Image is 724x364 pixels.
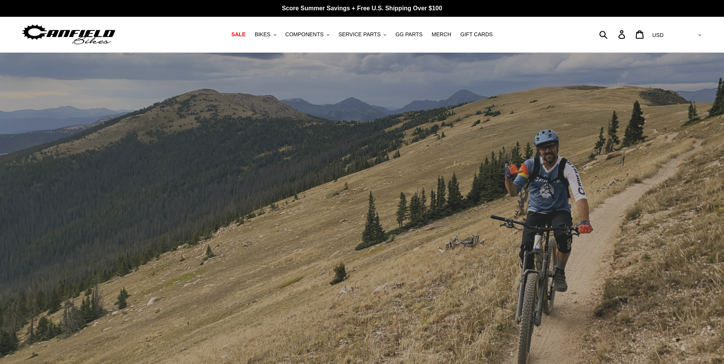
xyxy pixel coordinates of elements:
button: SERVICE PARTS [335,29,390,40]
span: SALE [231,31,245,38]
button: COMPONENTS [282,29,333,40]
span: GIFT CARDS [460,31,493,38]
a: GG PARTS [392,29,426,40]
span: COMPONENTS [285,31,324,38]
span: BIKES [255,31,270,38]
a: MERCH [428,29,455,40]
span: GG PARTS [395,31,422,38]
img: Canfield Bikes [21,23,116,47]
span: SERVICE PARTS [339,31,381,38]
a: SALE [227,29,249,40]
span: MERCH [432,31,451,38]
button: BIKES [251,29,280,40]
input: Search [603,26,623,43]
a: GIFT CARDS [456,29,497,40]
